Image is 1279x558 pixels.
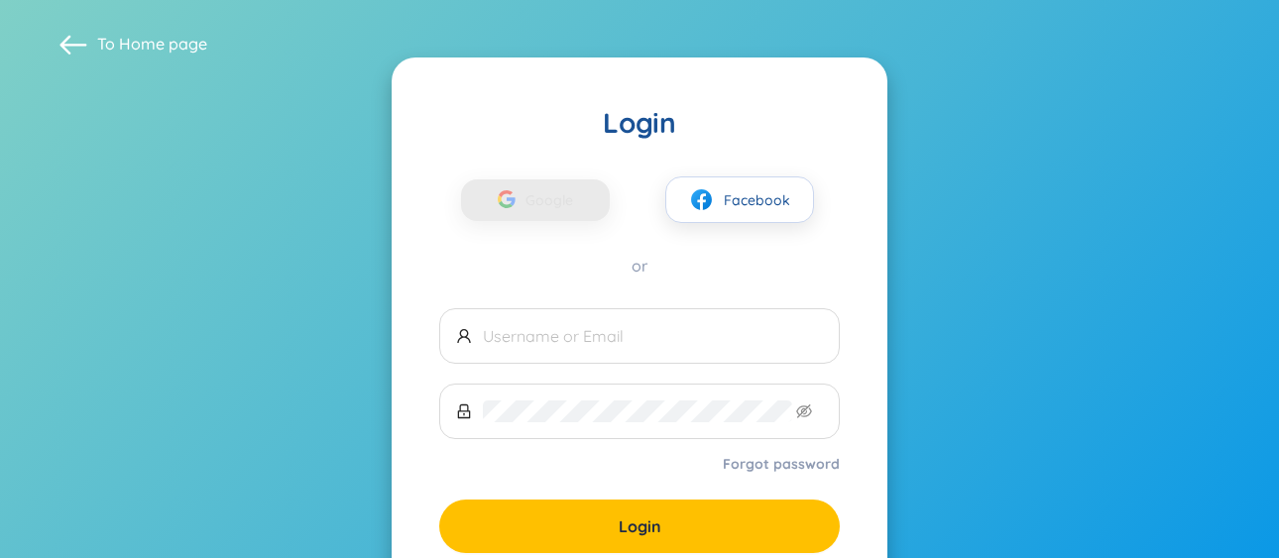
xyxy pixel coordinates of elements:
[796,403,812,419] span: eye-invisible
[461,179,610,221] button: Google
[439,255,840,277] div: or
[525,179,583,221] span: Google
[456,328,472,344] span: user
[723,454,840,474] a: Forgot password
[456,403,472,419] span: lock
[689,187,714,212] img: facebook
[724,189,790,211] span: Facebook
[439,500,840,553] button: Login
[665,176,814,223] button: facebookFacebook
[119,34,207,54] a: Home page
[439,105,840,141] div: Login
[483,325,823,347] input: Username or Email
[97,33,207,55] span: To
[619,515,661,537] span: Login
